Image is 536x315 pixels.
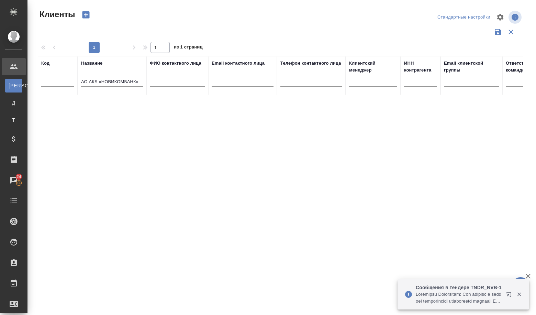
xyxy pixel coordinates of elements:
[150,60,201,67] div: ФИО контактного лица
[5,96,22,110] a: Д
[41,60,49,67] div: Код
[174,43,203,53] span: из 1 страниц
[404,60,437,74] div: ИНН контрагента
[212,60,265,67] div: Email контактного лица
[416,291,502,305] p: Loremipsu Dolorsitam: Con adipisc e seddoei temporincidi utlaboreetd magnaali ENIMADM veniamqu, n...
[416,284,502,291] p: Сообщения в тендере TNDR_NVB-1
[81,60,102,67] div: Название
[444,60,499,74] div: Email клиентской группы
[349,60,397,74] div: Клиентский менеджер
[9,99,19,106] span: Д
[502,287,518,304] button: Открыть в новой вкладке
[12,173,25,180] span: 24
[280,60,341,67] div: Телефон контактного лица
[492,9,509,25] span: Настроить таблицу
[38,9,75,20] span: Клиенты
[2,172,26,189] a: 24
[9,117,19,123] span: Т
[512,291,526,297] button: Закрыть
[5,79,22,93] a: [PERSON_NAME]
[436,12,492,23] div: split button
[491,25,504,39] button: Сохранить фильтры
[504,25,517,39] button: Сбросить фильтры
[78,9,94,21] button: Создать
[509,11,523,24] span: Посмотреть информацию
[512,277,529,294] button: 🙏
[5,113,22,127] a: Т
[9,82,19,89] span: [PERSON_NAME]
